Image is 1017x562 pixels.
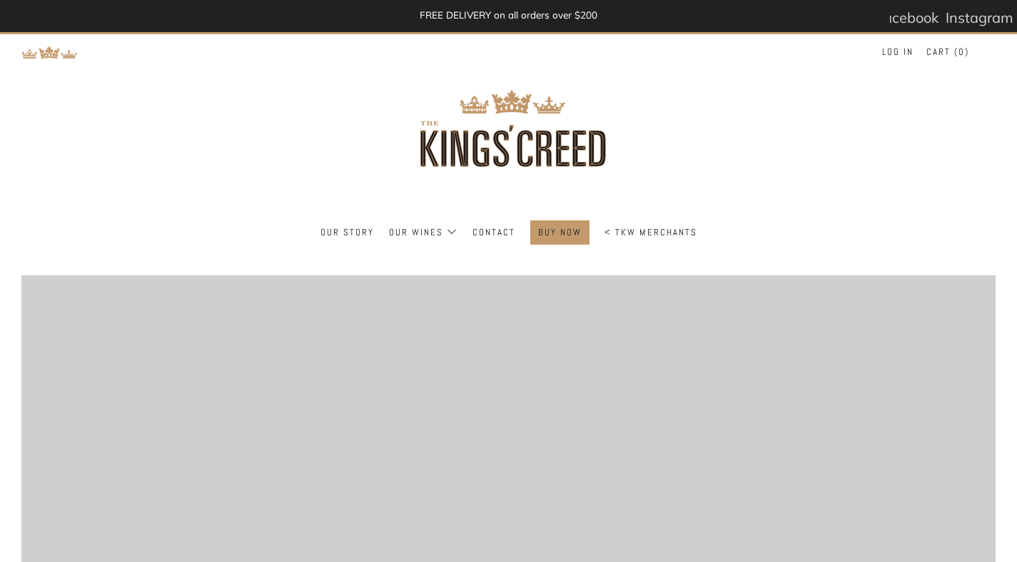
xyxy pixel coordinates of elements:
[472,221,515,244] a: Contact
[389,221,457,244] a: Our Wines
[876,4,938,32] a: Facebook
[538,221,582,244] a: BUY NOW
[21,44,79,58] a: Return to TKW Merchants
[882,41,914,63] a: Log in
[320,221,374,244] a: Our Story
[926,41,969,63] a: Cart (0)
[380,34,637,220] img: three kings wine merchants
[604,221,697,244] a: < TKW Merchants
[21,46,79,59] img: Return to TKW Merchants
[946,4,1013,32] a: Instagram
[958,46,965,58] span: 0
[876,9,938,26] span: Facebook
[946,9,1013,26] span: Instagram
